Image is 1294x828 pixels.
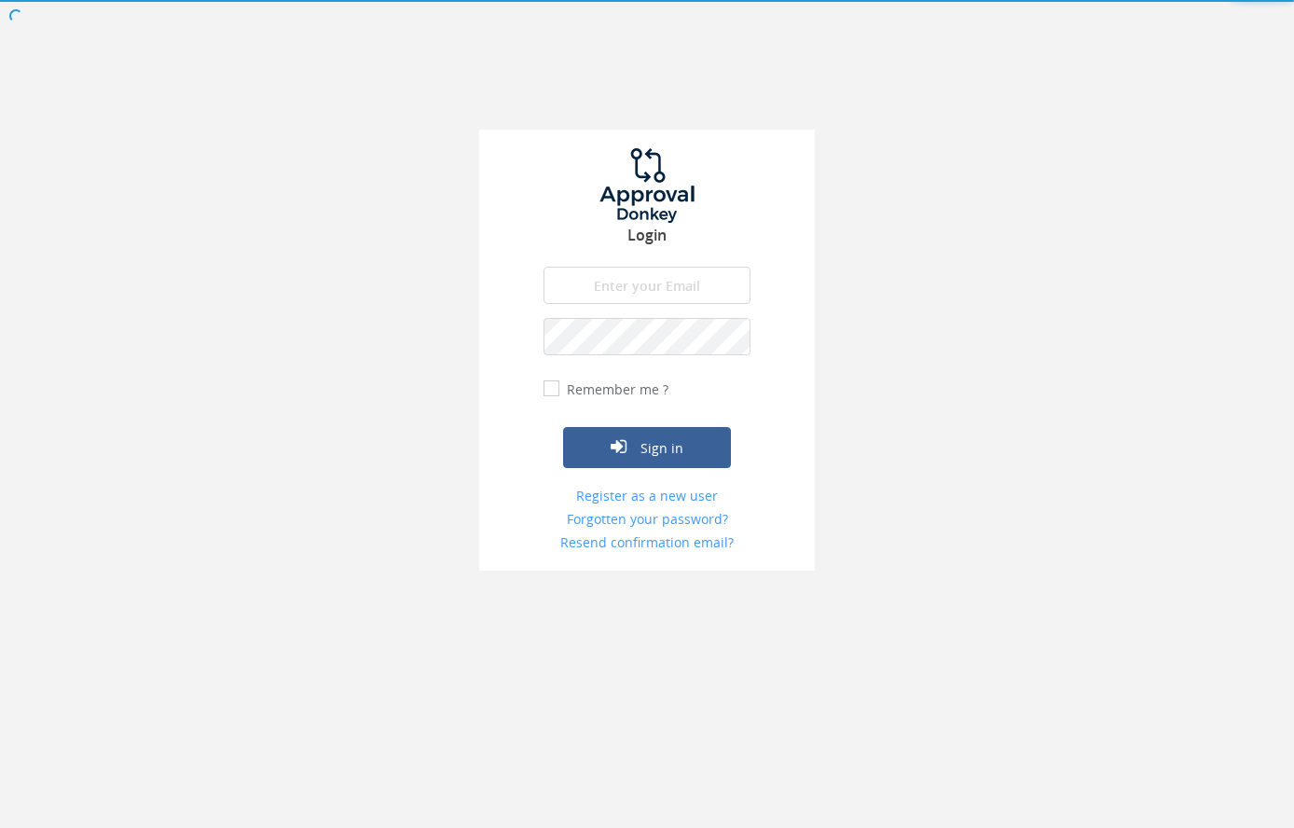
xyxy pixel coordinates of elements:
button: Sign in [563,427,731,468]
input: Enter your Email [544,267,750,304]
img: logo.png [577,148,717,223]
a: Forgotten your password? [544,510,750,529]
label: Remember me ? [562,380,668,399]
h3: Login [479,228,815,244]
a: Register as a new user [544,487,750,505]
a: Resend confirmation email? [544,533,750,552]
